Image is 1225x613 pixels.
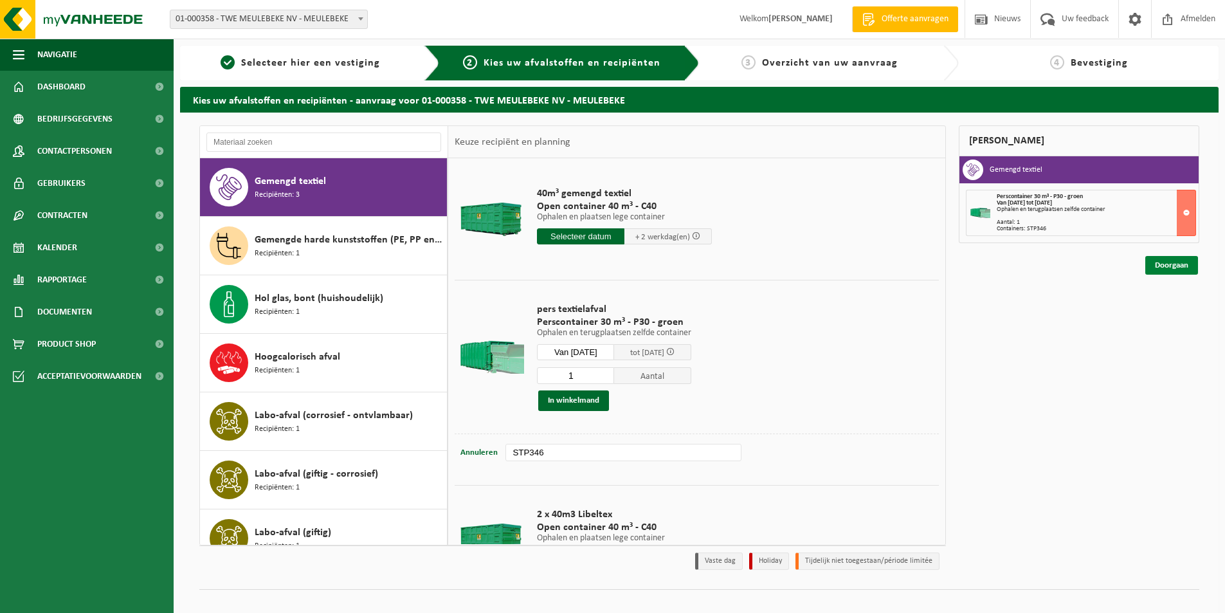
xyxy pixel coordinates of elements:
button: Labo-afval (giftig) Recipiënten: 1 [200,509,448,568]
span: Recipiënten: 1 [255,482,300,494]
span: Hol glas, bont (huishoudelijk) [255,291,383,306]
span: Perscontainer 30 m³ - P30 - groen [997,193,1083,200]
input: Selecteer datum [537,344,614,360]
span: Labo-afval (corrosief - ontvlambaar) [255,408,413,423]
input: bv. C10-005 [505,444,741,461]
span: Annuleren [460,448,498,457]
li: Vaste dag [695,553,743,570]
span: Gemengd textiel [255,174,326,189]
span: Open container 40 m³ - C40 [537,200,712,213]
span: Offerte aanvragen [878,13,952,26]
li: Tijdelijk niet toegestaan/période limitée [795,553,939,570]
span: Overzicht van uw aanvraag [762,58,898,68]
span: Recipiënten: 1 [255,365,300,377]
span: Product Shop [37,328,96,360]
span: 2 [463,55,477,69]
span: Contracten [37,199,87,232]
span: Recipiënten: 3 [255,189,300,201]
span: 40m³ gemengd textiel [537,187,712,200]
span: Aantal [614,367,691,384]
button: Gemengde harde kunststoffen (PE, PP en PVC), recycleerbaar (industrieel) Recipiënten: 1 [200,217,448,275]
input: Materiaal zoeken [206,133,441,152]
span: 01-000358 - TWE MEULEBEKE NV - MEULEBEKE [170,10,368,29]
span: Perscontainer 30 m³ - P30 - groen [537,316,691,329]
span: Labo-afval (giftig) [255,525,331,540]
button: Hol glas, bont (huishoudelijk) Recipiënten: 1 [200,275,448,334]
span: tot [DATE] [630,349,664,357]
span: Gebruikers [37,167,86,199]
a: 1Selecteer hier een vestiging [186,55,414,71]
span: Dashboard [37,71,86,103]
button: Gemengd textiel Recipiënten: 3 [200,158,448,217]
span: Hoogcalorisch afval [255,349,340,365]
span: 2 x 40m3 Libeltex [537,508,712,521]
button: Labo-afval (corrosief - ontvlambaar) Recipiënten: 1 [200,392,448,451]
span: Bevestiging [1071,58,1128,68]
a: Doorgaan [1145,256,1198,275]
span: 01-000358 - TWE MEULEBEKE NV - MEULEBEKE [170,10,367,28]
span: 1 [221,55,235,69]
span: pers textielafval [537,303,691,316]
span: Kalender [37,232,77,264]
span: Gemengde harde kunststoffen (PE, PP en PVC), recycleerbaar (industrieel) [255,232,444,248]
span: + 2 werkdag(en) [635,233,690,241]
span: Labo-afval (giftig - corrosief) [255,466,378,482]
span: Acceptatievoorwaarden [37,360,141,392]
a: Offerte aanvragen [852,6,958,32]
span: Recipiënten: 1 [255,540,300,553]
div: [PERSON_NAME] [959,125,1199,156]
p: Ophalen en plaatsen lege container [537,534,712,543]
div: Aantal: 1 [997,219,1195,226]
span: Recipiënten: 1 [255,306,300,318]
div: Keuze recipiënt en planning [448,126,577,158]
button: Hoogcalorisch afval Recipiënten: 1 [200,334,448,392]
span: Documenten [37,296,92,328]
li: Holiday [749,553,789,570]
strong: Van [DATE] tot [DATE] [997,199,1052,206]
button: Labo-afval (giftig - corrosief) Recipiënten: 1 [200,451,448,509]
span: Bedrijfsgegevens [37,103,113,135]
strong: [PERSON_NAME] [768,14,833,24]
p: Ophalen en plaatsen lege container [537,213,712,222]
input: Selecteer datum [537,228,624,244]
span: Recipiënten: 1 [255,248,300,260]
span: Selecteer hier een vestiging [241,58,380,68]
span: Rapportage [37,264,87,296]
button: Annuleren [459,444,499,462]
span: 4 [1050,55,1064,69]
button: In winkelmand [538,390,609,411]
span: Kies uw afvalstoffen en recipiënten [484,58,660,68]
h3: Gemengd textiel [990,160,1042,180]
span: Navigatie [37,39,77,71]
h2: Kies uw afvalstoffen en recipiënten - aanvraag voor 01-000358 - TWE MEULEBEKE NV - MEULEBEKE [180,87,1219,112]
div: Ophalen en terugplaatsen zelfde container [997,206,1195,213]
span: Open container 40 m³ - C40 [537,521,712,534]
span: Contactpersonen [37,135,112,167]
span: Recipiënten: 1 [255,423,300,435]
span: 3 [741,55,756,69]
div: Containers: STP346 [997,226,1195,232]
p: Ophalen en terugplaatsen zelfde container [537,329,691,338]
